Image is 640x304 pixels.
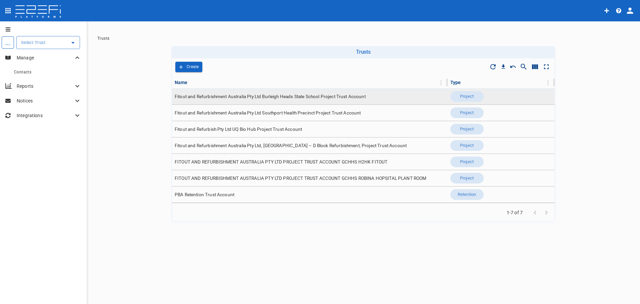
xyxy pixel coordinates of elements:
input: Select Trust [19,39,67,46]
button: Open [68,38,78,47]
span: Project [456,175,478,182]
span: Refresh Data [487,61,499,72]
span: Project [456,93,478,100]
button: Create [175,62,202,72]
h6: Trusts [174,49,553,55]
button: Reset Sorting [508,62,518,72]
span: FITOUT AND REFURBISHMENT AUSTRALIA PTY LTD PROJECT TRUST ACCOUNT GCHHS ROBINA HOPSITAL PLANT ROOM [175,175,427,182]
button: Column Actions [436,77,446,88]
span: Project [456,110,478,116]
button: Show/Hide search [518,61,529,72]
p: Integrations [17,112,73,119]
span: FITOUT AND REFURBISHMENT AUSTRALIA PTY LTD PROJECT TRUST ACCOUNT GCHHS H2HK FITOUT [175,159,387,165]
button: Toggle full screen [541,61,552,72]
p: Notices [17,97,73,104]
span: Fitout and Refurbishment Australia Pty Ltd, [GEOGRAPHIC_DATA] – D Block Refurbishment, Project Tr... [175,142,407,149]
button: Show/Hide columns [529,61,541,72]
button: Download CSV [499,62,508,71]
span: Contacts [14,70,31,74]
div: ... [2,36,14,49]
a: Trusts [97,36,109,41]
div: Type [450,78,461,86]
span: 1-7 of 7 [504,209,525,216]
p: Manage [17,54,73,61]
span: Go to previous page [529,209,541,216]
nav: breadcrumb [97,36,629,41]
span: Go to next page [541,209,552,216]
span: Project [456,126,478,132]
span: Add Trust [175,62,202,72]
div: Name [175,78,188,86]
p: Reports [17,83,73,89]
span: Fitout and Refurbishment Australia Pty Ltd Southport Health Precinct Project Trust Account [175,110,361,116]
p: Create [187,63,199,71]
span: Retention [454,192,480,198]
button: Column Actions [543,77,553,88]
span: Fitout and Refurbishment Australia Pty Ltd Burleigh Heads State School Project Trust Account [175,93,366,100]
span: PBA Retention Trust Account [175,192,234,198]
span: Fitout and Refurbish Pty Ltd UQ Bio Hub Project Trust Account [175,126,302,132]
span: Project [456,142,478,149]
span: Project [456,159,478,165]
